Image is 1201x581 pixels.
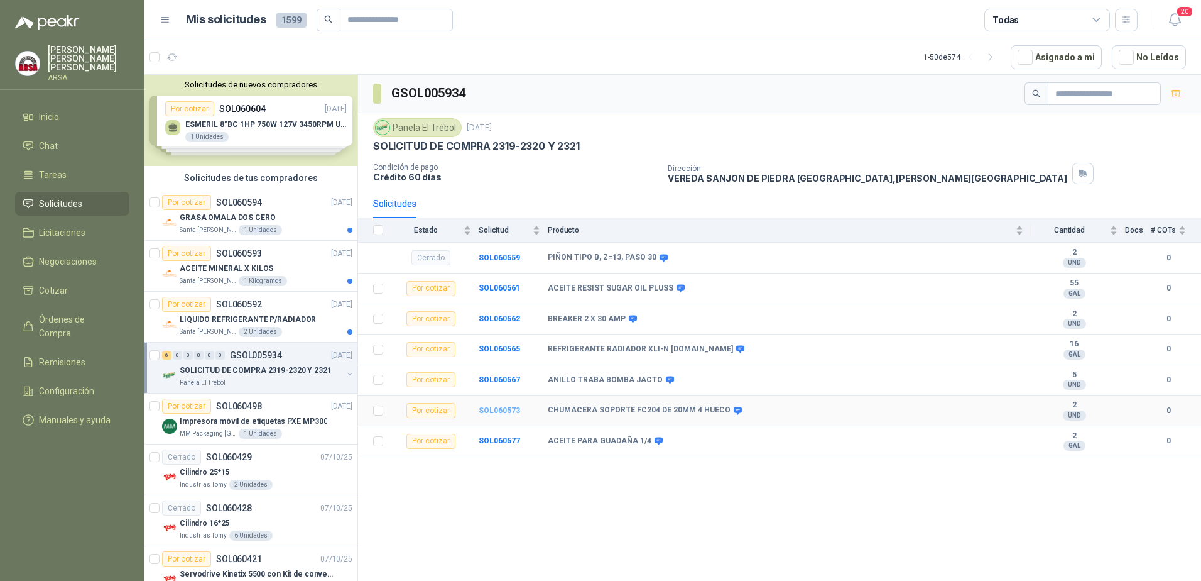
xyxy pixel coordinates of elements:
[180,531,227,541] p: Industrias Tomy
[162,368,177,383] img: Company Logo
[548,406,731,416] b: CHUMACERA SOPORTE FC204 DE 20MM 4 HUECO
[162,521,177,536] img: Company Logo
[39,313,117,340] span: Órdenes de Compra
[162,551,211,567] div: Por cotizar
[479,226,530,235] span: Solicitud
[1031,279,1117,289] b: 55
[548,314,626,324] b: BREAKER 2 X 30 AMP
[144,166,357,190] div: Solicitudes de tus compradores
[215,351,225,360] div: 0
[1176,6,1193,18] span: 20
[162,297,211,312] div: Por cotizar
[331,248,352,260] p: [DATE]
[479,375,520,384] b: SOL060567
[1031,226,1107,235] span: Cantidad
[180,416,327,428] p: Impresora móvil de etiquetas PXE MP300
[479,406,520,415] b: SOL060573
[144,292,357,343] a: Por cotizarSOL060592[DATE] Company LogoLIQUIDO REFRIGERANTE P/RADIADORSanta [PERSON_NAME]2 Unidades
[183,351,193,360] div: 0
[479,284,520,292] a: SOL060561
[162,470,177,485] img: Company Logo
[548,253,656,263] b: PIÑON TIPO B, Z=13, PASO 30
[194,351,204,360] div: 0
[1031,309,1117,319] b: 2
[331,197,352,209] p: [DATE]
[39,168,67,182] span: Tareas
[15,221,129,245] a: Licitaciones
[923,47,1001,67] div: 1 - 50 de 574
[373,172,658,182] p: Crédito 60 días
[180,429,236,439] p: MM Packaging [GEOGRAPHIC_DATA]
[180,276,236,286] p: Santa [PERSON_NAME]
[406,281,455,296] div: Por cotizar
[1031,248,1117,258] b: 2
[216,249,262,258] p: SOL060593
[180,568,336,580] p: Servodrive Kinetix 5500 con Kit de conversión y filtro (Ref 41350505)
[15,250,129,274] a: Negociaciones
[144,445,357,495] a: CerradoSOL06042907/10/25 Company LogoCilindro 25*15Industrias Tomy2 Unidades
[1032,89,1041,98] span: search
[39,139,58,153] span: Chat
[668,173,1067,184] p: VEREDA SANJON DE PIEDRA [GEOGRAPHIC_DATA] , [PERSON_NAME][GEOGRAPHIC_DATA]
[180,480,227,490] p: Industrias Tomy
[1063,258,1086,268] div: UND
[15,279,129,302] a: Cotizar
[1063,441,1085,451] div: GAL
[162,501,201,516] div: Cerrado
[162,399,211,414] div: Por cotizar
[15,192,129,216] a: Solicitudes
[406,403,455,418] div: Por cotizar
[992,13,1019,27] div: Todas
[144,394,357,445] a: Por cotizarSOL060498[DATE] Company LogoImpresora móvil de etiquetas PXE MP300MM Packaging [GEOGRA...
[479,436,520,445] a: SOL060577
[162,348,355,388] a: 6 0 0 0 0 0 GSOL005934[DATE] Company LogoSOLICITUD DE COMPRA 2319-2320 Y 2321Panela El Trébol
[1151,343,1186,355] b: 0
[548,345,733,355] b: REFRIGERANTE RADIADOR XLI-N [DOMAIN_NAME]
[331,299,352,311] p: [DATE]
[276,13,307,28] span: 1599
[479,314,520,323] b: SOL060562
[39,384,94,398] span: Configuración
[15,105,129,129] a: Inicio
[229,480,273,490] div: 2 Unidades
[180,314,316,326] p: LIQUIDO REFRIGERANTE P/RADIADOR
[216,555,262,563] p: SOL060421
[1031,431,1117,441] b: 2
[548,226,1013,235] span: Producto
[479,253,520,262] a: SOL060559
[15,307,129,345] a: Órdenes de Compra
[668,164,1067,173] p: Dirección
[373,163,658,172] p: Condición de pago
[1151,226,1176,235] span: # COTs
[39,284,68,297] span: Cotizar
[180,212,276,224] p: GRASA OMALA DOS CERO
[324,15,333,24] span: search
[406,372,455,387] div: Por cotizar
[216,198,262,207] p: SOL060594
[144,190,357,241] a: Por cotizarSOL060594[DATE] Company LogoGRASA OMALA DOS CEROSanta [PERSON_NAME]1 Unidades
[1063,380,1086,390] div: UND
[479,345,520,353] a: SOL060565
[39,226,85,240] span: Licitaciones
[331,401,352,412] p: [DATE]
[162,266,177,281] img: Company Logo
[1151,252,1186,264] b: 0
[239,225,282,235] div: 1 Unidades
[1063,350,1085,360] div: GAL
[180,225,236,235] p: Santa [PERSON_NAME]
[180,378,226,388] p: Panela El Trébol
[216,300,262,309] p: SOL060592
[39,355,85,369] span: Remisiones
[1151,405,1186,417] b: 0
[180,327,236,337] p: Santa [PERSON_NAME]
[180,263,273,275] p: ACEITE MINERAL X KILOS
[144,495,357,546] a: CerradoSOL06042807/10/25 Company LogoCilindro 16*25Industrias Tomy6 Unidades
[1151,313,1186,325] b: 0
[162,195,211,210] div: Por cotizar
[39,413,111,427] span: Manuales y ayuda
[15,134,129,158] a: Chat
[331,350,352,362] p: [DATE]
[320,451,352,463] p: 07/10/25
